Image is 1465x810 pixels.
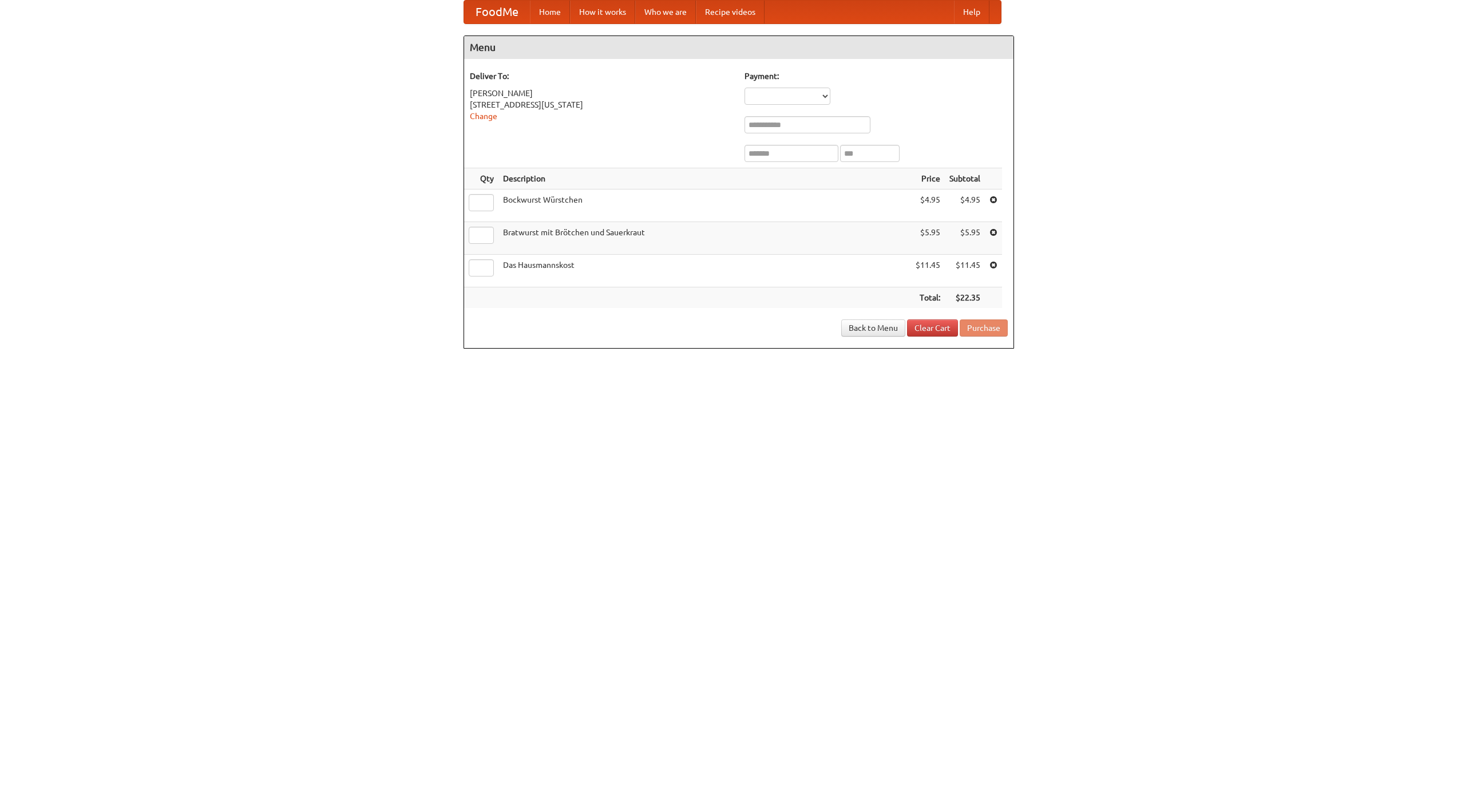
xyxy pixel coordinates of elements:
[945,287,985,309] th: $22.35
[954,1,989,23] a: Help
[745,70,1008,82] h5: Payment:
[911,168,945,189] th: Price
[696,1,765,23] a: Recipe videos
[464,36,1013,59] h4: Menu
[470,88,733,99] div: [PERSON_NAME]
[498,189,911,222] td: Bockwurst Würstchen
[464,168,498,189] th: Qty
[470,112,497,121] a: Change
[911,287,945,309] th: Total:
[945,189,985,222] td: $4.95
[498,168,911,189] th: Description
[945,222,985,255] td: $5.95
[960,319,1008,337] button: Purchase
[911,222,945,255] td: $5.95
[635,1,696,23] a: Who we are
[911,255,945,287] td: $11.45
[470,70,733,82] h5: Deliver To:
[470,99,733,110] div: [STREET_ADDRESS][US_STATE]
[570,1,635,23] a: How it works
[498,222,911,255] td: Bratwurst mit Brötchen und Sauerkraut
[907,319,958,337] a: Clear Cart
[498,255,911,287] td: Das Hausmannskost
[530,1,570,23] a: Home
[841,319,905,337] a: Back to Menu
[945,255,985,287] td: $11.45
[945,168,985,189] th: Subtotal
[911,189,945,222] td: $4.95
[464,1,530,23] a: FoodMe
